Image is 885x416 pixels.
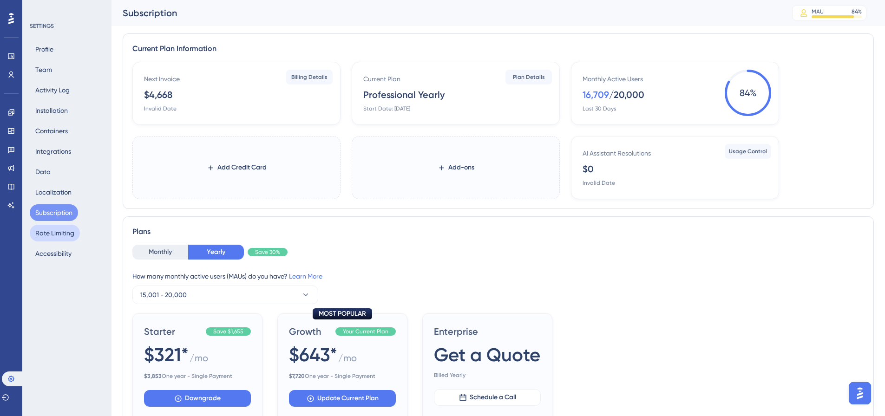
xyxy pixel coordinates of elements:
[513,73,545,81] span: Plan Details
[123,6,769,19] div: Subscription
[423,159,489,176] button: Add-ons
[434,342,540,368] span: Get a Quote
[132,226,864,237] div: Plans
[30,41,59,58] button: Profile
[30,163,56,180] button: Data
[812,8,824,15] div: MAU
[144,372,251,380] span: One year - Single Payment
[609,88,644,101] div: / 20,000
[725,70,771,116] span: 84 %
[30,61,58,78] button: Team
[140,289,187,300] span: 15,001 - 20,000
[30,225,80,241] button: Rate Limiting
[30,245,77,262] button: Accessibility
[289,273,322,280] a: Learn More
[185,393,221,404] span: Downgrade
[291,73,328,81] span: Billing Details
[363,73,400,84] div: Current Plan
[583,73,643,84] div: Monthly Active Users
[144,73,180,84] div: Next Invoice
[434,325,541,338] span: Enterprise
[192,159,282,176] button: Add Credit Card
[132,43,864,54] div: Current Plan Information
[313,308,372,319] div: MOST POPULAR
[289,325,332,338] span: Growth
[30,82,75,98] button: Activity Log
[144,105,177,112] div: Invalid Date
[448,162,474,173] span: Add-ons
[190,351,208,369] span: / mo
[583,88,609,101] div: 16,709
[144,342,189,368] span: $321*
[583,179,615,187] div: Invalid Date
[30,123,73,139] button: Containers
[30,22,105,30] div: SETTINGS
[363,88,445,101] div: Professional Yearly
[338,351,357,369] span: / mo
[343,328,388,335] span: Your Current Plan
[363,105,410,112] div: Start Date: [DATE]
[286,70,333,84] button: Billing Details
[846,379,874,407] iframe: UserGuiding AI Assistant Launcher
[583,105,616,112] div: Last 30 Days
[144,325,202,338] span: Starter
[132,245,188,260] button: Monthly
[505,70,552,84] button: Plan Details
[188,245,244,260] button: Yearly
[255,248,280,256] span: Save 30%
[317,393,379,404] span: Update Current Plan
[30,143,77,160] button: Integrations
[132,271,864,282] div: How many monthly active users (MAUs) do you have?
[583,162,594,175] div: $0
[289,372,396,380] span: One year - Single Payment
[30,204,78,221] button: Subscription
[132,286,318,304] button: 15,001 - 20,000
[144,373,162,379] b: $ 3,853
[470,392,516,403] span: Schedule a Call
[217,162,267,173] span: Add Credit Card
[289,373,305,379] b: $ 7,720
[30,184,77,201] button: Localization
[289,342,337,368] span: $643*
[30,102,73,119] button: Installation
[583,148,651,159] div: AI Assistant Resolutions
[144,88,172,101] div: $4,668
[144,390,251,407] button: Downgrade
[289,390,396,407] button: Update Current Plan
[434,389,541,406] button: Schedule a Call
[725,144,771,159] button: Usage Control
[852,8,862,15] div: 84 %
[729,148,767,155] span: Usage Control
[434,371,541,379] span: Billed Yearly
[213,328,243,335] span: Save $1,655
